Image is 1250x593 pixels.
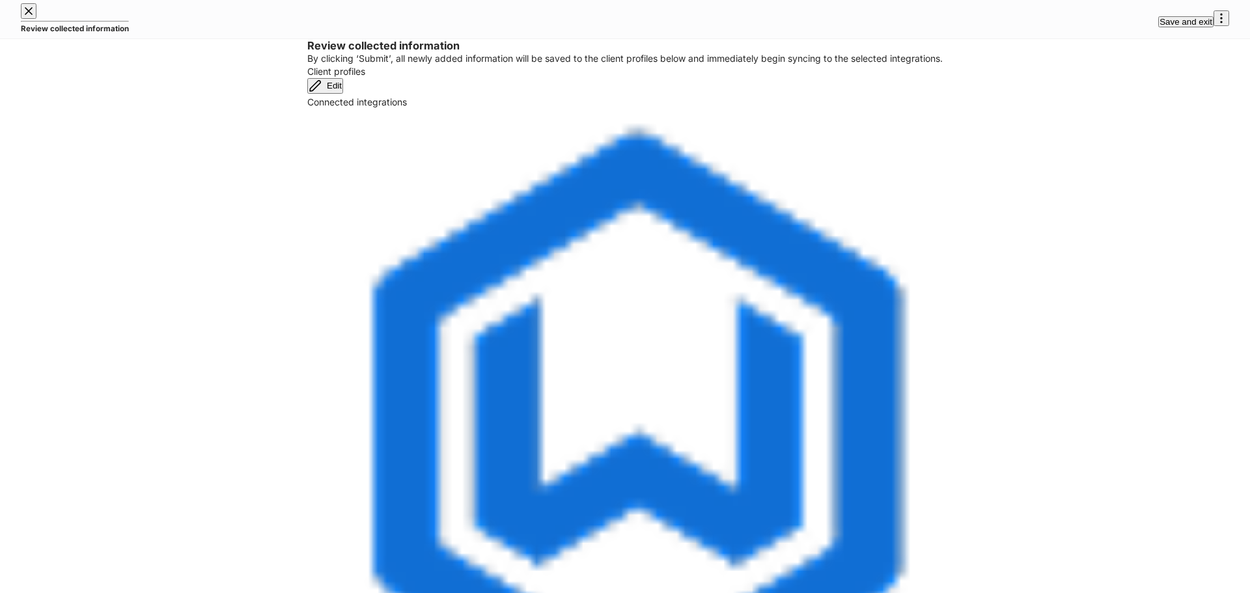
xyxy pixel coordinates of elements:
button: Edit [307,78,343,94]
div: Connected integrations [307,96,943,109]
div: Client profiles [307,65,943,78]
p: By clicking ‘Submit’, all newly added information will be saved to the client profiles below and ... [307,52,943,65]
h3: Review collected information [307,39,943,52]
div: Save and exit [1160,18,1212,26]
button: Save and exit [1158,16,1214,27]
div: Edit [309,79,342,92]
h5: Review collected information [21,22,129,35]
